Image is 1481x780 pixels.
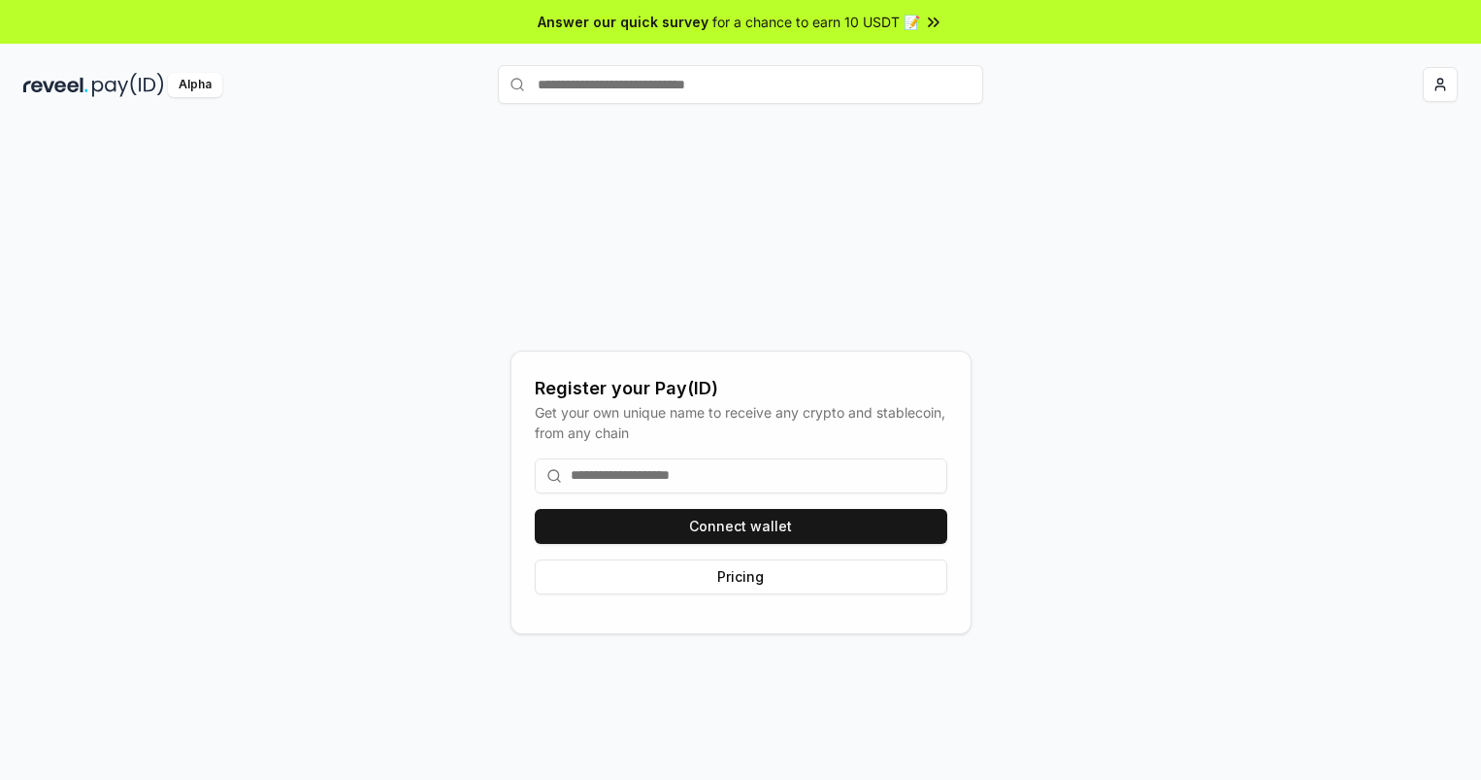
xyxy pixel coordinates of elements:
span: Answer our quick survey [538,12,708,32]
div: Alpha [168,73,222,97]
div: Get your own unique name to receive any crypto and stablecoin, from any chain [535,402,947,443]
span: for a chance to earn 10 USDT 📝 [712,12,920,32]
div: Register your Pay(ID) [535,375,947,402]
button: Pricing [535,560,947,594]
img: reveel_dark [23,73,88,97]
button: Connect wallet [535,509,947,544]
img: pay_id [92,73,164,97]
